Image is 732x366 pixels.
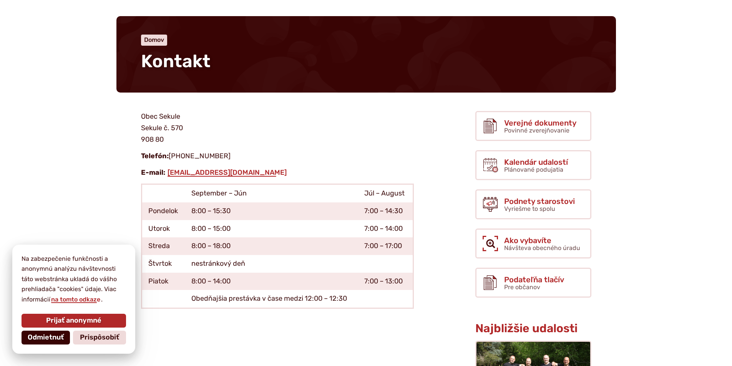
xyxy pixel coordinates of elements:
[141,151,414,162] p: [PHONE_NUMBER]
[141,273,185,290] td: Piatok
[167,168,287,177] a: [EMAIL_ADDRESS][DOMAIN_NAME]
[185,237,358,255] td: 8:00 – 18:00
[358,202,413,220] td: 7:00 – 14:30
[358,184,413,202] td: Júl – August
[141,220,185,238] td: Utorok
[504,166,563,173] span: Plánované podujatia
[475,322,591,335] h3: Najbližšie udalosti
[144,36,164,43] a: Domov
[141,111,414,145] p: Obec Sekule Sekule č. 570 908 80
[141,255,185,273] td: Štvrtok
[475,229,591,258] a: Ako vybavíte Návšteva obecného úradu
[185,184,358,202] td: September – Jún
[504,244,580,252] span: Návšteva obecného úradu
[504,236,580,245] span: Ako vybavíte
[504,283,540,291] span: Pre občanov
[73,331,126,344] button: Prispôsobiť
[358,273,413,290] td: 7:00 – 13:00
[46,316,101,325] span: Prijať anonymné
[50,296,101,303] a: na tomto odkaze
[28,333,64,342] span: Odmietnuť
[475,189,591,219] a: Podnety starostovi Vyriešme to spolu
[80,333,119,342] span: Prispôsobiť
[22,331,70,344] button: Odmietnuť
[504,205,555,212] span: Vyriešme to spolu
[141,202,185,220] td: Pondelok
[141,168,165,177] strong: E-mail:
[22,254,126,305] p: Na zabezpečenie funkčnosti a anonymnú analýzu návštevnosti táto webstránka ukladá do vášho prehli...
[141,51,211,72] span: Kontakt
[504,275,564,284] span: Podateľňa tlačív
[358,220,413,238] td: 7:00 – 14:00
[358,237,413,255] td: 7:00 – 17:00
[141,152,169,160] strong: Telefón:
[504,158,568,166] span: Kalendár udalostí
[185,273,358,290] td: 8:00 – 14:00
[185,255,358,273] td: nestránkový deň
[475,111,591,141] a: Verejné dokumenty Povinné zverejňovanie
[185,220,358,238] td: 8:00 – 15:00
[504,197,575,205] span: Podnety starostovi
[185,290,358,308] td: Obedňajšia prestávka v čase medzi 12:00 – 12:30
[475,268,591,298] a: Podateľňa tlačív Pre občanov
[185,202,358,220] td: 8:00 – 15:30
[22,314,126,328] button: Prijať anonymné
[141,237,185,255] td: Streda
[504,127,569,134] span: Povinné zverejňovanie
[504,119,576,127] span: Verejné dokumenty
[475,150,591,180] a: Kalendár udalostí Plánované podujatia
